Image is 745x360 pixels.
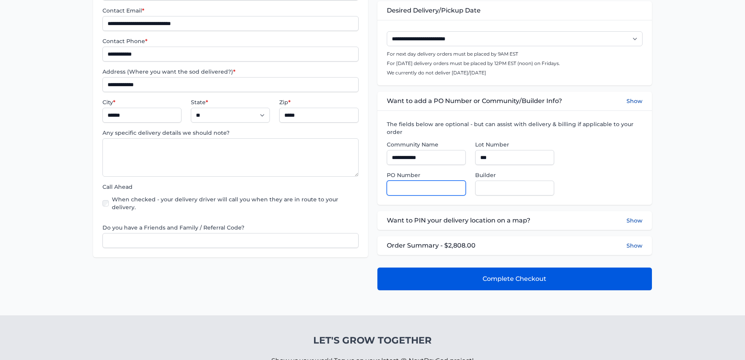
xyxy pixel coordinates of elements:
[271,334,474,347] h4: Let's Grow Together
[627,96,643,106] button: Show
[387,51,643,57] p: For next day delivery orders must be placed by 9AM EST
[102,98,181,106] label: City
[377,1,652,20] div: Desired Delivery/Pickup Date
[112,195,358,211] label: When checked - your delivery driver will call you when they are in route to your delivery.
[279,98,358,106] label: Zip
[387,171,466,179] label: PO Number
[475,141,554,148] label: Lot Number
[102,224,358,232] label: Do you have a Friends and Family / Referral Code?
[191,98,270,106] label: State
[387,141,466,148] label: Community Name
[102,183,358,191] label: Call Ahead
[387,60,643,67] p: For [DATE] delivery orders must be placed by 12PM EST (noon) on Fridays.
[387,70,643,76] p: We currently do not deliver [DATE]/[DATE]
[627,216,643,225] button: Show
[102,129,358,137] label: Any specific delivery details we should note?
[102,7,358,14] label: Contact Email
[483,274,546,284] span: Complete Checkout
[377,268,652,290] button: Complete Checkout
[102,68,358,76] label: Address (Where you want the sod delivered?)
[387,120,643,136] label: The fields below are optional - but can assist with delivery & billing if applicable to your order
[387,216,530,225] span: Want to PIN your delivery location on a map?
[102,37,358,45] label: Contact Phone
[387,96,562,106] span: Want to add a PO Number or Community/Builder Info?
[475,171,554,179] label: Builder
[627,242,643,250] button: Show
[387,241,476,250] span: Order Summary - $2,808.00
